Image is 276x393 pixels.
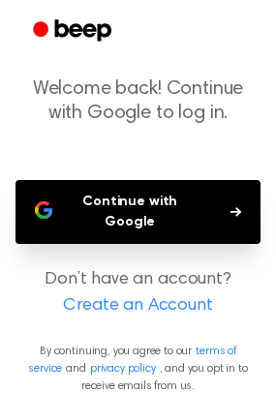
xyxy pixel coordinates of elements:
a: Beep [19,13,129,50]
button: Continue with Google [15,180,261,244]
p: Don’t have an account? [15,267,261,319]
a: Create an Account [19,293,257,319]
a: privacy policy [90,363,156,375]
a: terms of service [28,346,235,375]
p: Welcome back! Continue with Google to log in. [15,77,261,126]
